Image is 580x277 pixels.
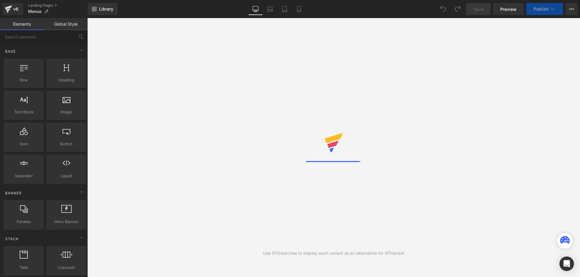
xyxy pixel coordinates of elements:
span: Library [99,6,113,12]
span: Text Block [5,109,42,115]
a: v6 [2,3,23,15]
a: Mobile [292,3,306,15]
button: Undo [437,3,449,15]
span: Separator [5,173,42,179]
a: Desktop [248,3,263,15]
span: Preview [500,6,517,12]
span: Row [5,77,42,83]
a: Laptop [263,3,277,15]
div: Use (P)Swatches to display each variant as an alternative for (P)Variant [263,250,404,257]
span: Publish [533,7,549,11]
div: Open Intercom Messenger [559,257,574,271]
a: Tablet [277,3,292,15]
button: Redo [452,3,464,15]
span: Carousel [48,264,85,271]
span: Tabs [5,264,42,271]
button: More [565,3,578,15]
span: Menus [28,9,42,14]
a: New Library [88,3,118,15]
span: Base [5,49,16,54]
button: Publish [526,3,563,15]
span: Banner [5,190,22,196]
span: Icon [5,141,42,147]
span: Heading [48,77,85,83]
span: Save [473,6,483,12]
span: Stack [5,236,19,242]
a: Global Style [44,18,88,30]
span: Hero Banner [48,219,85,225]
span: Image [48,109,85,115]
span: Liquid [48,173,85,179]
div: v6 [12,5,20,13]
a: Preview [493,3,524,15]
span: Parallax [5,219,42,225]
a: Landing Pages [28,3,88,8]
span: Button [48,141,85,147]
